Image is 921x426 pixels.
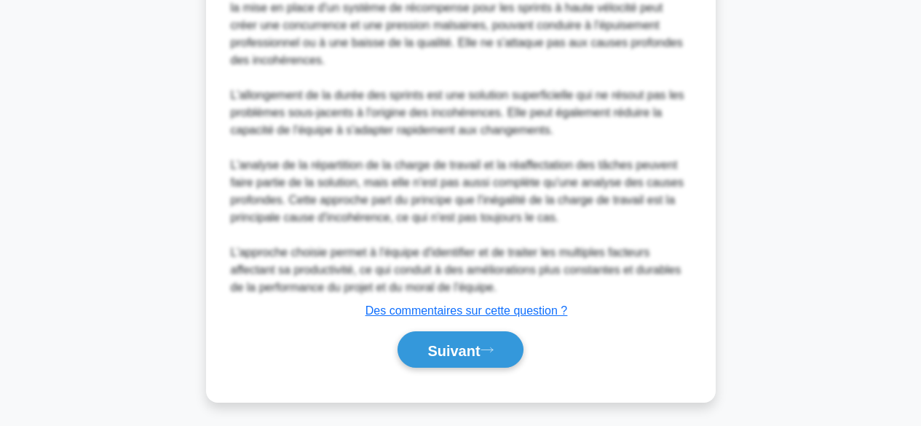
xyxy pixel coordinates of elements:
font: L'analyse de la répartition de la charge de travail et la réaffectation des tâches peuvent faire ... [231,159,684,224]
font: la mise en place d'un système de récompense pour les sprints à haute vélocité peut créer une conc... [231,1,683,66]
font: Suivant [427,342,480,358]
font: L'allongement de la durée des sprints est une solution superficielle qui ne résout pas les problè... [231,89,684,136]
a: Des commentaires sur cette question ? [365,304,567,317]
button: Suivant [398,331,523,368]
font: L'approche choisie permet à l'équipe d'identifier et de traiter les multiples facteurs affectant ... [231,246,681,293]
